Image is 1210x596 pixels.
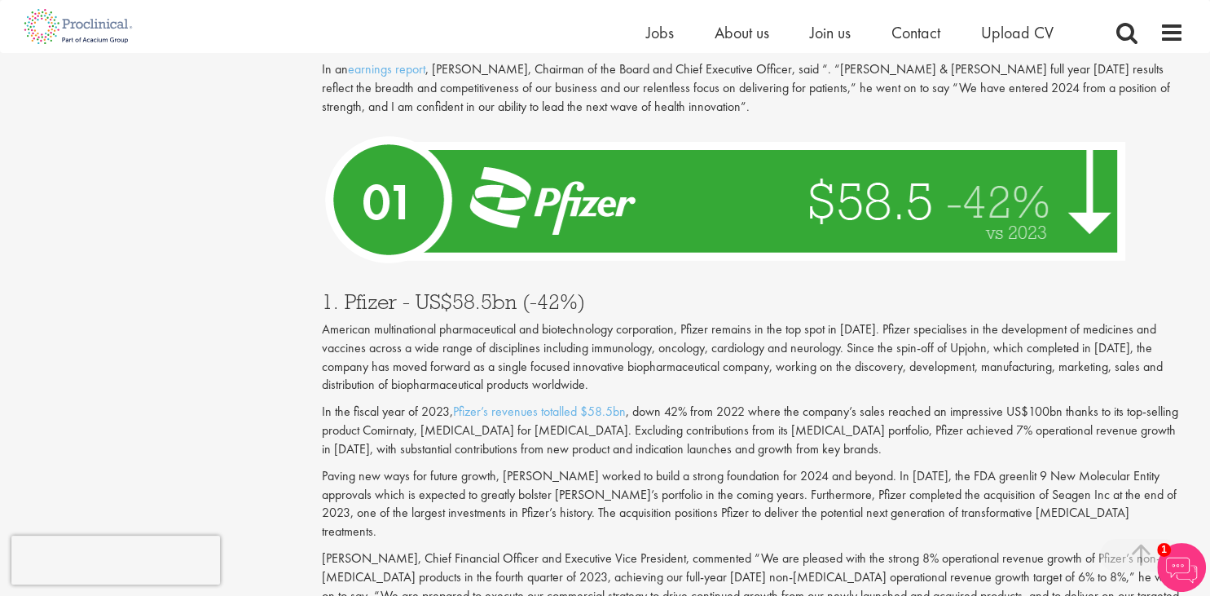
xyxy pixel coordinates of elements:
[715,22,769,43] a: About us
[891,22,940,43] a: Contact
[348,60,425,77] a: earnings report
[810,22,851,43] a: Join us
[1157,543,1206,592] img: Chatbot
[322,291,1184,312] h3: 1. Pfizer - US$58.5bn (-42%)
[322,320,1184,395] p: American multinational pharmaceutical and biotechnology corporation, Pfizer remains in the top sp...
[1157,543,1171,557] span: 1
[646,22,674,43] a: Jobs
[981,22,1054,43] a: Upload CV
[322,60,1184,117] p: In an , [PERSON_NAME], Chairman of the Board and Chief Executive Officer, said “. “[PERSON_NAME] ...
[453,403,626,420] a: Pfizer’s revenues totalled $58.5bn
[11,536,220,585] iframe: reCAPTCHA
[322,403,1184,459] p: In the fiscal year of 2023, , down 42% from 2022 where the company’s sales reached an impressive ...
[322,467,1184,541] p: Paving new ways for future growth, [PERSON_NAME] worked to build a strong foundation for 2024 and...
